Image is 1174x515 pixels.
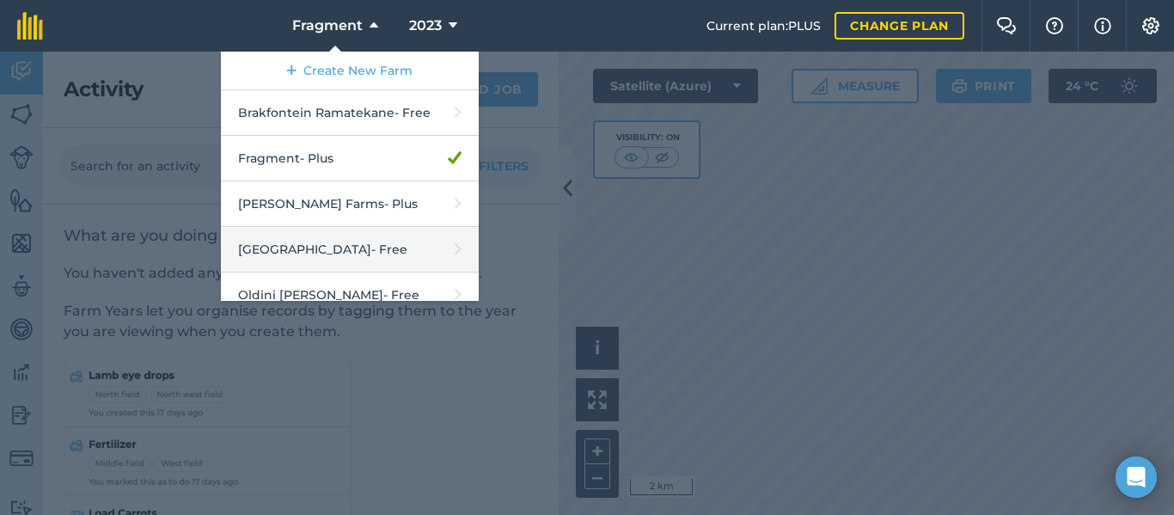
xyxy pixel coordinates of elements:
[1140,17,1161,34] img: A cog icon
[1116,457,1157,498] div: Open Intercom Messenger
[221,90,479,136] a: Brakfontein Ramatekane- Free
[996,17,1017,34] img: Two speech bubbles overlapping with the left bubble in the forefront
[706,16,821,35] span: Current plan : PLUS
[221,136,479,181] a: Fragment- Plus
[221,273,479,318] a: Oldini [PERSON_NAME]- Free
[292,15,363,36] span: Fragment
[409,15,442,36] span: 2023
[17,12,43,40] img: fieldmargin Logo
[1094,15,1111,36] img: svg+xml;base64,PHN2ZyB4bWxucz0iaHR0cDovL3d3dy53My5vcmcvMjAwMC9zdmciIHdpZHRoPSIxNyIgaGVpZ2h0PSIxNy...
[835,12,964,40] a: Change plan
[221,52,479,90] a: Create New Farm
[1044,17,1065,34] img: A question mark icon
[221,227,479,273] a: [GEOGRAPHIC_DATA]- Free
[221,181,479,227] a: [PERSON_NAME] Farms- Plus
